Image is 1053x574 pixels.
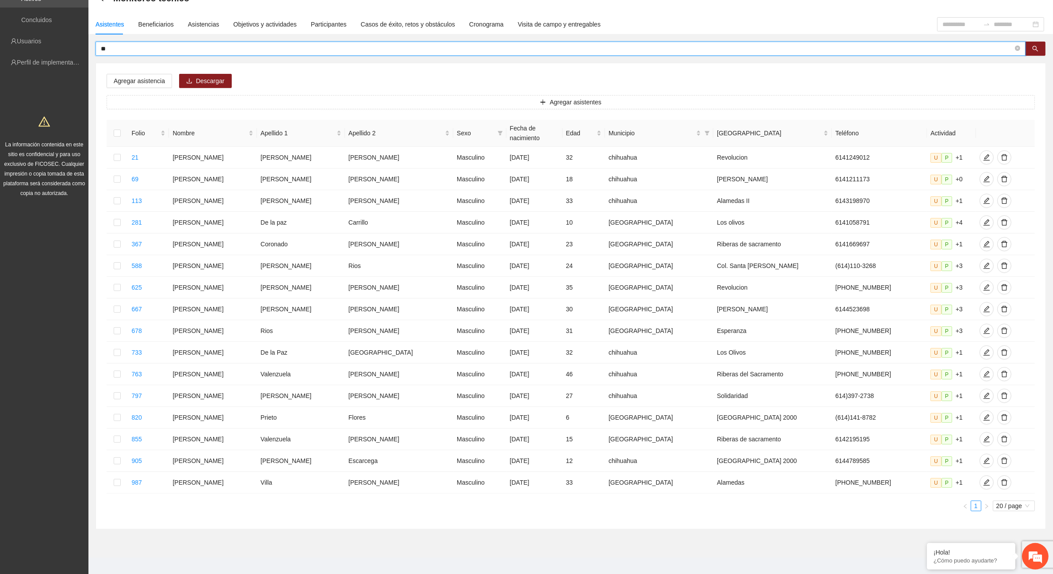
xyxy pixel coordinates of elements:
[980,389,994,403] button: edit
[930,326,942,336] span: U
[131,349,142,356] a: 733
[361,19,455,29] div: Casos de éxito, retos y obstáculos
[17,38,41,45] a: Usuarios
[257,407,345,429] td: Prieto
[257,277,345,298] td: [PERSON_NAME]
[114,76,165,86] span: Agregar asistencia
[540,99,546,106] span: plus
[453,255,506,277] td: Masculino
[997,150,1011,165] button: delete
[131,176,138,183] a: 69
[942,348,952,358] span: P
[713,277,832,298] td: Revolucion
[563,168,605,190] td: 18
[942,153,952,163] span: P
[930,153,942,163] span: U
[345,190,453,212] td: [PERSON_NAME]
[930,218,942,228] span: U
[453,298,506,320] td: Masculino
[997,172,1011,186] button: delete
[930,348,942,358] span: U
[605,120,713,147] th: Municipio
[96,19,124,29] div: Asistentes
[169,168,257,190] td: [PERSON_NAME]
[927,233,976,255] td: +1
[930,305,942,314] span: U
[345,407,453,429] td: Flores
[506,233,563,255] td: [DATE]
[257,429,345,450] td: Valenzuela
[506,342,563,364] td: [DATE]
[605,407,713,429] td: [GEOGRAPHIC_DATA]
[832,385,927,407] td: 614)397-2738
[980,150,994,165] button: edit
[257,320,345,342] td: Rios
[179,74,232,88] button: downloadDescargar
[930,413,942,423] span: U
[496,126,505,140] span: filter
[980,432,994,446] button: edit
[550,97,601,107] span: Agregar asistentes
[713,190,832,212] td: Alamedas II
[563,147,605,168] td: 32
[980,197,993,204] span: edit
[927,147,976,168] td: +1
[131,241,142,248] a: 367
[1015,46,1020,51] span: close-circle
[257,342,345,364] td: De la Paz
[997,432,1011,446] button: delete
[927,190,976,212] td: +1
[345,429,453,450] td: [PERSON_NAME]
[832,147,927,168] td: 6141249012
[942,283,952,293] span: P
[131,262,142,269] a: 588
[980,176,993,183] span: edit
[998,436,1011,443] span: delete
[128,120,169,147] th: Folio
[506,147,563,168] td: [DATE]
[997,194,1011,208] button: delete
[705,130,710,136] span: filter
[927,385,976,407] td: +1
[1025,42,1045,56] button: search
[998,349,1011,356] span: delete
[832,212,927,233] td: 6141058791
[832,255,927,277] td: (614)110-3268
[345,168,453,190] td: [PERSON_NAME]
[563,385,605,407] td: 27
[980,194,994,208] button: edit
[980,349,993,356] span: edit
[131,371,142,378] a: 763
[169,320,257,342] td: [PERSON_NAME]
[563,277,605,298] td: 35
[257,120,345,147] th: Apellido 1
[169,233,257,255] td: [PERSON_NAME]
[506,364,563,385] td: [DATE]
[930,391,942,401] span: U
[605,233,713,255] td: [GEOGRAPHIC_DATA]
[131,414,142,421] a: 820
[927,342,976,364] td: +1
[563,320,605,342] td: 31
[260,128,335,138] span: Apellido 1
[257,190,345,212] td: [PERSON_NAME]
[942,326,952,336] span: P
[713,407,832,429] td: [GEOGRAPHIC_DATA] 2000
[453,277,506,298] td: Masculino
[453,147,506,168] td: Masculino
[927,298,976,320] td: +3
[993,501,1035,511] div: Page Size
[980,392,993,399] span: edit
[930,196,942,206] span: U
[971,501,981,511] a: 1
[998,371,1011,378] span: delete
[927,364,976,385] td: +1
[506,212,563,233] td: [DATE]
[506,168,563,190] td: [DATE]
[1015,45,1020,53] span: close-circle
[563,364,605,385] td: 46
[997,237,1011,251] button: delete
[713,120,832,147] th: Colonia
[506,277,563,298] td: [DATE]
[930,240,942,249] span: U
